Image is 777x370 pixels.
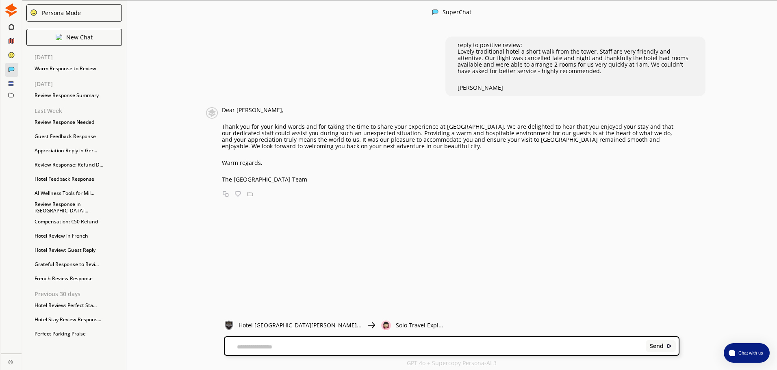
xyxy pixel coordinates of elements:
[367,320,376,330] img: Close
[235,191,241,197] img: Favorite
[30,187,126,199] div: AI Wellness Tools for Mil...
[247,191,253,197] img: Save
[223,191,229,197] img: Copy
[30,159,126,171] div: Review Response: Refund D...
[239,322,362,329] p: Hotel [GEOGRAPHIC_DATA][PERSON_NAME]...
[30,342,126,354] div: Responding to a Review
[222,160,679,166] p: Warm regards,
[30,173,126,185] div: Hotel Feedback Response
[30,89,126,102] div: Review Response Summary
[35,291,126,297] p: Previous 30 days
[30,244,126,256] div: Hotel Review: Guest Reply
[432,9,438,15] img: Close
[724,343,770,363] button: atlas-launcher
[206,107,218,119] img: Close
[222,176,679,183] p: The [GEOGRAPHIC_DATA] Team
[30,328,126,340] div: Perfect Parking Praise
[224,320,234,330] img: Close
[8,359,13,364] img: Close
[30,201,126,214] div: Review Response in [GEOGRAPHIC_DATA]...
[735,350,765,356] span: Chat with us
[666,343,672,349] img: Close
[443,9,471,17] div: SuperChat
[30,258,126,270] div: Grateful Response to Revi...
[381,320,391,330] img: Close
[35,108,126,114] p: Last Week
[35,81,126,87] p: [DATE]
[30,145,126,157] div: Appreciation Reply in Ger...
[458,42,693,48] p: reply to positive review:
[407,360,497,366] p: GPT 4o + Supercopy Persona-AI 3
[30,273,126,285] div: French Review Response
[30,230,126,242] div: Hotel Review in French
[35,54,126,61] p: [DATE]
[458,48,693,74] p: Lovely traditional hotel a short walk from the tower. Staff are very friendly and attentive. Our ...
[1,354,22,368] a: Close
[4,3,18,17] img: Close
[66,34,93,41] p: New Chat
[30,9,37,16] img: Close
[56,34,62,40] img: Close
[30,130,126,143] div: Guest Feedback Response
[650,343,664,349] b: Send
[30,63,126,75] div: Warm Response to Review
[30,216,126,228] div: Compensation: €50 Refund
[39,10,81,16] div: Persona Mode
[30,299,126,312] div: Hotel Review: Perfect Sta...
[222,123,679,149] p: Thank you for your kind words and for taking the time to share your experience at [GEOGRAPHIC_DAT...
[222,107,679,113] p: Dear [PERSON_NAME],
[396,322,443,329] p: Solo Travel Expl...
[458,84,693,91] p: [PERSON_NAME]
[30,314,126,326] div: Hotel Stay Review Respons...
[30,116,126,128] div: Review Response Needed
